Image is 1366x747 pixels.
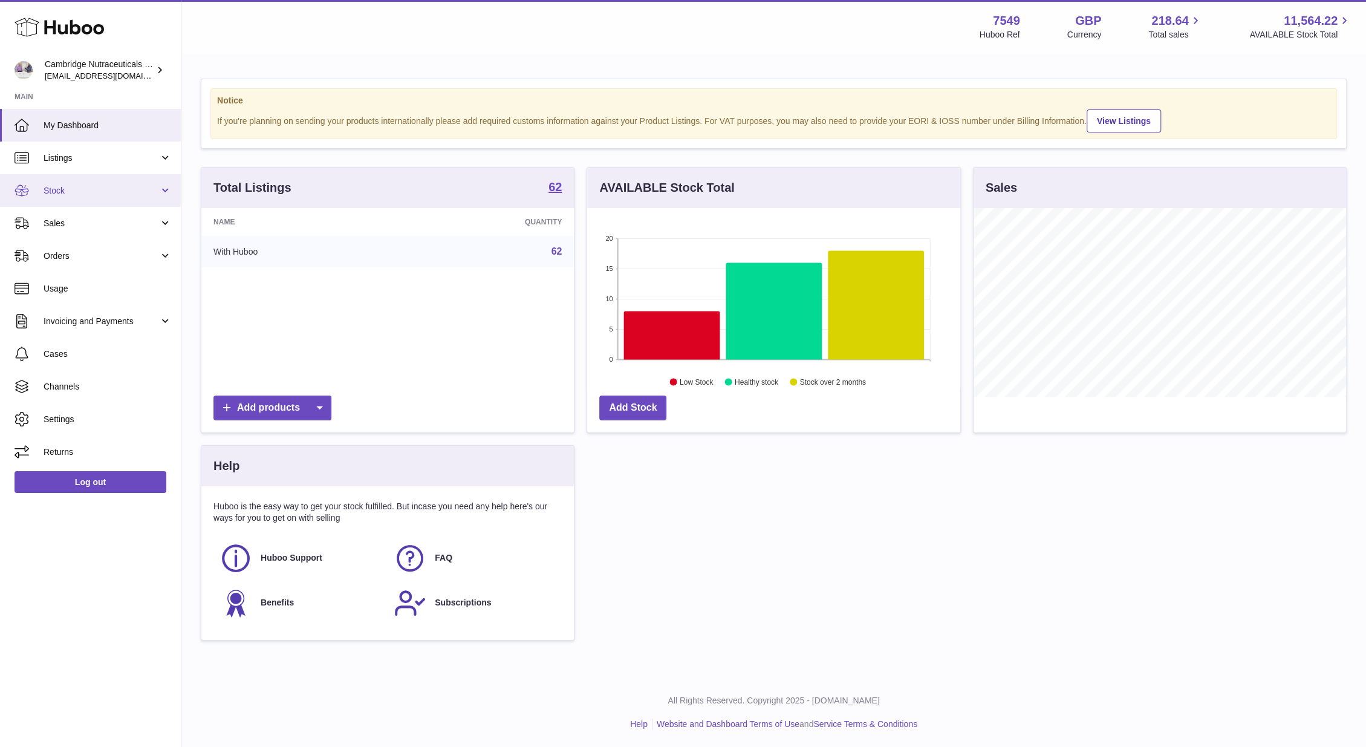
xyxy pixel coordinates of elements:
[606,265,613,272] text: 15
[44,185,159,197] span: Stock
[261,597,294,608] span: Benefits
[213,458,239,474] h3: Help
[548,181,562,193] strong: 62
[201,208,398,236] th: Name
[1249,13,1351,41] a: 11,564.22 AVAILABLE Stock Total
[220,587,382,619] a: Benefits
[630,719,648,729] a: Help
[599,180,734,196] h3: AVAILABLE Stock Total
[398,208,574,236] th: Quantity
[980,29,1020,41] div: Huboo Ref
[1075,13,1101,29] strong: GBP
[217,95,1330,106] strong: Notice
[44,316,159,327] span: Invoicing and Payments
[44,218,159,229] span: Sales
[735,378,779,387] text: Healthy stock
[44,283,172,295] span: Usage
[261,552,322,564] span: Huboo Support
[44,446,172,458] span: Returns
[191,695,1356,706] p: All Rights Reserved. Copyright 2025 - [DOMAIN_NAME]
[213,501,562,524] p: Huboo is the easy way to get your stock fulfilled. But incase you need any help here's our ways f...
[1284,13,1338,29] span: 11,564.22
[599,396,666,420] a: Add Stock
[548,181,562,195] a: 62
[606,295,613,302] text: 10
[1148,29,1202,41] span: Total sales
[213,180,291,196] h3: Total Listings
[435,552,452,564] span: FAQ
[394,542,556,575] a: FAQ
[610,325,613,333] text: 5
[213,396,331,420] a: Add products
[220,542,382,575] a: Huboo Support
[610,356,613,363] text: 0
[813,719,917,729] a: Service Terms & Conditions
[993,13,1020,29] strong: 7549
[551,246,562,256] a: 62
[986,180,1017,196] h3: Sales
[44,250,159,262] span: Orders
[606,235,613,242] text: 20
[435,597,491,608] span: Subscriptions
[1249,29,1351,41] span: AVAILABLE Stock Total
[15,471,166,493] a: Log out
[1148,13,1202,41] a: 218.64 Total sales
[44,414,172,425] span: Settings
[652,719,917,730] li: and
[1067,29,1102,41] div: Currency
[44,381,172,393] span: Channels
[680,378,714,387] text: Low Stock
[15,61,33,79] img: qvc@camnutra.com
[44,120,172,131] span: My Dashboard
[45,71,178,80] span: [EMAIL_ADDRESS][DOMAIN_NAME]
[217,108,1330,132] div: If you're planning on sending your products internationally please add required customs informati...
[44,348,172,360] span: Cases
[800,378,866,387] text: Stock over 2 months
[201,236,398,267] td: With Huboo
[394,587,556,619] a: Subscriptions
[45,59,154,82] div: Cambridge Nutraceuticals Ltd
[1151,13,1188,29] span: 218.64
[44,152,159,164] span: Listings
[1087,109,1161,132] a: View Listings
[657,719,799,729] a: Website and Dashboard Terms of Use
